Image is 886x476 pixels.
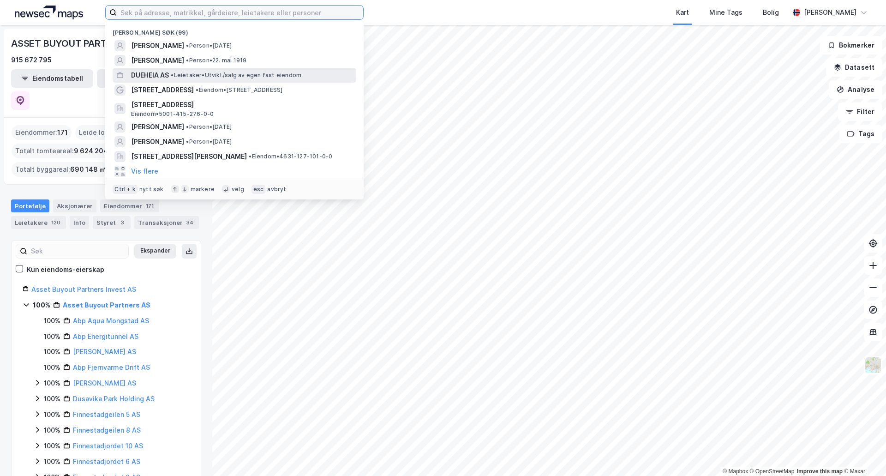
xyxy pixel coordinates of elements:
[113,185,138,194] div: Ctrl + k
[709,7,742,18] div: Mine Tags
[44,378,60,389] div: 100%
[11,199,49,212] div: Portefølje
[44,425,60,436] div: 100%
[70,216,89,229] div: Info
[171,72,174,78] span: •
[131,136,184,147] span: [PERSON_NAME]
[134,244,176,259] button: Ekspander
[829,80,882,99] button: Analyse
[75,125,141,140] div: Leide lokasjoner :
[186,138,232,145] span: Person • [DATE]
[74,145,116,157] span: 9 624 204 ㎡
[31,285,136,293] a: Asset Buyout Partners Invest AS
[131,40,184,51] span: [PERSON_NAME]
[750,468,795,475] a: OpenStreetMap
[105,22,364,38] div: [PERSON_NAME] søk (99)
[12,162,109,177] div: Totalt byggareal :
[97,69,179,88] button: Leietakertabell
[249,153,332,160] span: Eiendom • 4631-127-101-0-0
[73,395,155,403] a: Dusavika Park Holding AS
[11,54,52,66] div: 915 672 795
[73,332,138,340] a: Abp Energitunnel AS
[840,432,886,476] div: Kontrollprogram for chat
[11,216,66,229] div: Leietakere
[73,442,143,450] a: Finnestadjordet 10 AS
[12,144,120,158] div: Totalt tomteareal :
[232,186,244,193] div: velg
[63,301,150,309] a: Asset Buyout Partners AS
[100,199,159,212] div: Eiendommer
[57,127,68,138] span: 171
[27,244,128,258] input: Søk
[53,199,96,212] div: Aksjonærer
[186,57,189,64] span: •
[131,151,247,162] span: [STREET_ADDRESS][PERSON_NAME]
[804,7,856,18] div: [PERSON_NAME]
[186,57,246,64] span: Person • 22. mai 1919
[131,121,184,133] span: [PERSON_NAME]
[44,331,60,342] div: 100%
[44,409,60,420] div: 100%
[73,410,140,418] a: Finnestadgeilen 5 AS
[186,42,189,49] span: •
[15,6,83,19] img: logo.a4113a55bc3d86da70a041830d287a7e.svg
[11,36,147,51] div: ASSET BUYOUT PARTNERS AS
[73,317,149,325] a: Abp Aqua Mongstad AS
[249,153,251,160] span: •
[186,42,232,49] span: Person • [DATE]
[267,186,286,193] div: avbryt
[131,84,194,96] span: [STREET_ADDRESS]
[117,6,363,19] input: Søk på adresse, matrikkel, gårdeiere, leietakere eller personer
[826,58,882,77] button: Datasett
[144,201,156,211] div: 171
[11,69,93,88] button: Eiendomstabell
[73,348,136,355] a: [PERSON_NAME] AS
[186,138,189,145] span: •
[73,426,141,434] a: Finnestadgeilen 8 AS
[840,432,886,476] iframe: Chat Widget
[131,55,184,66] span: [PERSON_NAME]
[131,110,214,118] span: Eiendom • 5001-415-276-0-0
[797,468,843,475] a: Improve this map
[186,123,189,130] span: •
[70,164,106,175] span: 690 148 ㎡
[196,86,282,94] span: Eiendom • [STREET_ADDRESS]
[73,458,140,465] a: Finnestadjordet 6 AS
[73,379,136,387] a: [PERSON_NAME] AS
[44,456,60,467] div: 100%
[186,123,232,131] span: Person • [DATE]
[838,102,882,121] button: Filter
[73,363,150,371] a: Abp Fjernvarme Drift AS
[196,86,198,93] span: •
[763,7,779,18] div: Bolig
[191,186,215,193] div: markere
[44,393,60,404] div: 100%
[185,218,195,227] div: 34
[131,70,169,81] span: DUEHEIA AS
[49,218,62,227] div: 120
[171,72,301,79] span: Leietaker • Utvikl./salg av egen fast eiendom
[820,36,882,54] button: Bokmerker
[44,315,60,326] div: 100%
[139,186,164,193] div: nytt søk
[251,185,266,194] div: esc
[864,356,882,374] img: Z
[131,166,158,177] button: Vis flere
[44,440,60,452] div: 100%
[134,216,199,229] div: Transaksjoner
[723,468,748,475] a: Mapbox
[27,264,104,275] div: Kun eiendoms-eierskap
[131,99,353,110] span: [STREET_ADDRESS]
[12,125,72,140] div: Eiendommer :
[44,362,60,373] div: 100%
[33,300,50,311] div: 100%
[676,7,689,18] div: Kart
[44,346,60,357] div: 100%
[93,216,131,229] div: Styret
[118,218,127,227] div: 3
[839,125,882,143] button: Tags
